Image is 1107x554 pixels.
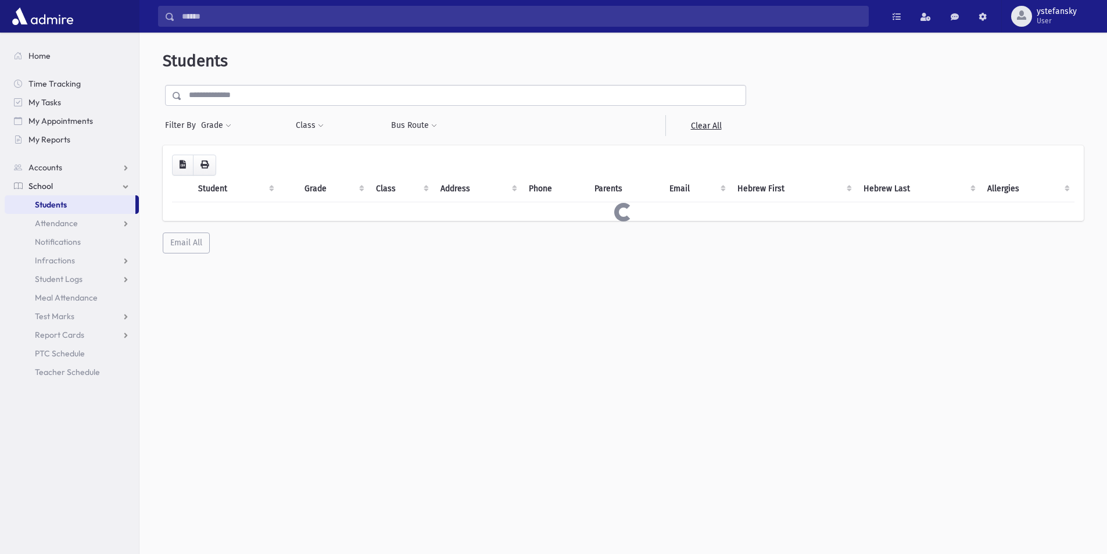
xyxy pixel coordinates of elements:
[35,199,67,210] span: Students
[28,97,61,108] span: My Tasks
[1037,16,1077,26] span: User
[172,155,194,176] button: CSV
[298,176,368,202] th: Grade
[5,195,135,214] a: Students
[5,130,139,149] a: My Reports
[163,233,210,253] button: Email All
[175,6,868,27] input: Search
[5,307,139,326] a: Test Marks
[5,47,139,65] a: Home
[295,115,324,136] button: Class
[5,177,139,195] a: School
[5,270,139,288] a: Student Logs
[5,288,139,307] a: Meal Attendance
[5,112,139,130] a: My Appointments
[28,51,51,61] span: Home
[35,348,85,359] span: PTC Schedule
[1037,7,1077,16] span: ystefansky
[587,176,662,202] th: Parents
[35,237,81,247] span: Notifications
[5,233,139,251] a: Notifications
[28,78,81,89] span: Time Tracking
[434,176,522,202] th: Address
[193,155,216,176] button: Print
[200,115,232,136] button: Grade
[5,158,139,177] a: Accounts
[35,367,100,377] span: Teacher Schedule
[28,181,53,191] span: School
[191,176,279,202] th: Student
[28,116,93,126] span: My Appointments
[35,218,78,228] span: Attendance
[730,176,856,202] th: Hebrew First
[391,115,438,136] button: Bus Route
[163,51,228,70] span: Students
[665,115,746,136] a: Clear All
[35,292,98,303] span: Meal Attendance
[5,74,139,93] a: Time Tracking
[662,176,730,202] th: Email
[35,274,83,284] span: Student Logs
[9,5,76,28] img: AdmirePro
[980,176,1074,202] th: Allergies
[857,176,981,202] th: Hebrew Last
[35,330,84,340] span: Report Cards
[5,251,139,270] a: Infractions
[5,344,139,363] a: PTC Schedule
[5,214,139,233] a: Attendance
[165,119,200,131] span: Filter By
[35,311,74,321] span: Test Marks
[28,162,62,173] span: Accounts
[28,134,70,145] span: My Reports
[369,176,434,202] th: Class
[5,363,139,381] a: Teacher Schedule
[35,255,75,266] span: Infractions
[5,93,139,112] a: My Tasks
[5,326,139,344] a: Report Cards
[522,176,587,202] th: Phone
